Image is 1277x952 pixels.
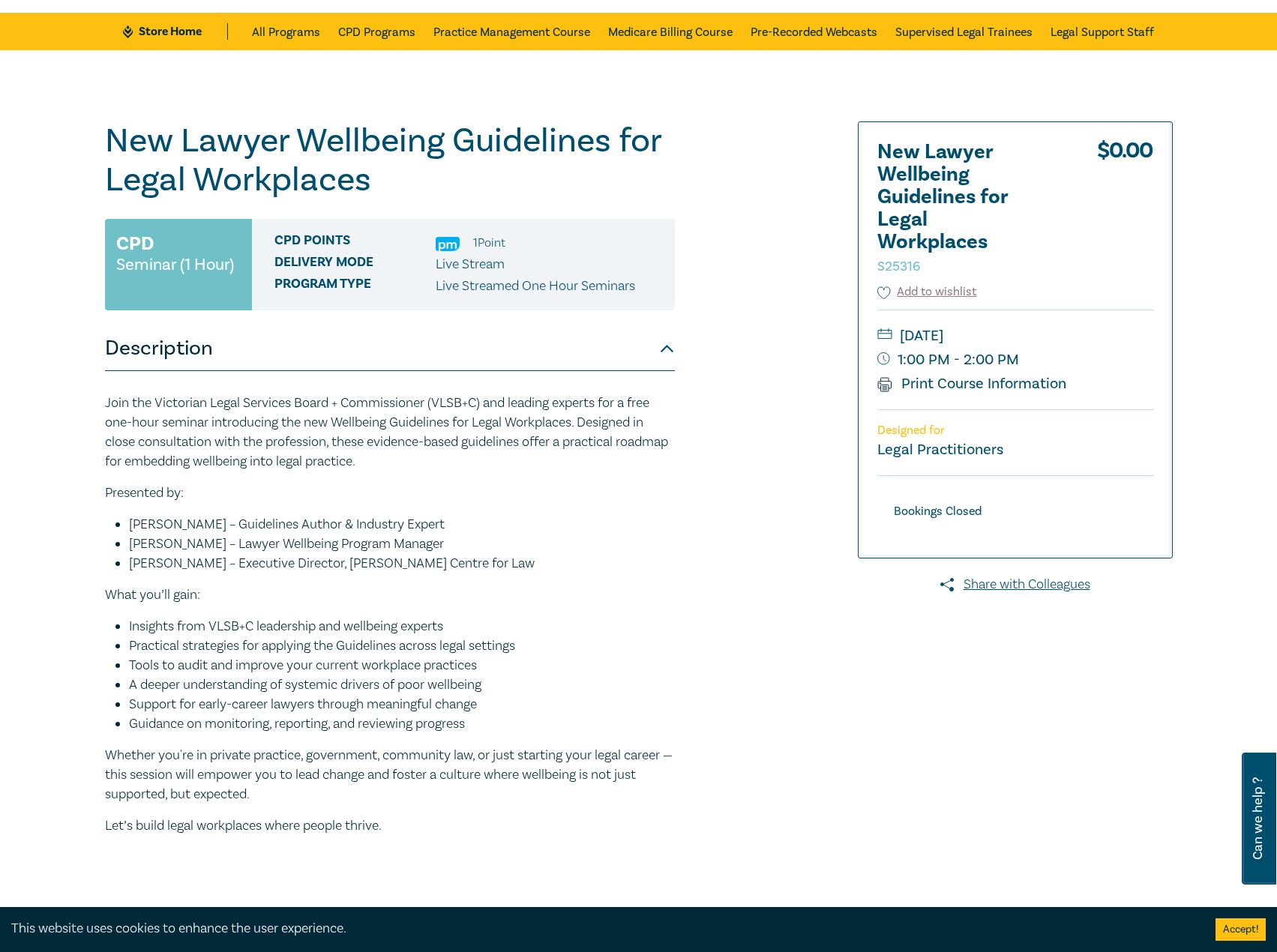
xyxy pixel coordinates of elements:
[252,13,320,50] a: All Programs
[11,919,1193,939] div: This website uses cookies to enhance the user experience.
[1216,918,1266,941] button: Accept cookies
[436,256,505,273] span: Live Stream
[338,13,415,50] a: CPD Programs
[877,348,1153,372] small: 1:00 PM - 2:00 PM
[436,277,635,296] p: Live Streamed One Hour Seminars
[877,324,1153,348] small: [DATE]
[129,515,675,534] li: [PERSON_NAME] – Guidelines Author & Industry Expert
[1051,13,1154,50] a: Legal Support Staff
[1097,141,1153,283] div: $ 0.00
[116,257,234,272] small: Seminar (1 Hour)
[105,483,675,503] p: Presented by:
[877,374,1067,394] a: Print Course Information
[105,816,675,836] p: Let’s build legal workplaces where people thrive.
[105,394,675,472] p: Join the Victorian Legal Services Board + Commissioner (VLSB+C) and leading experts for a free on...
[105,326,675,371] button: Description
[105,121,675,199] h1: New Lawyer Wellbeing Guidelines for Legal Workplaces
[129,695,675,714] li: Support for early-career lawyers through meaningful change
[751,13,877,50] a: Pre-Recorded Webcasts
[608,13,733,50] a: Medicare Billing Course
[877,424,1153,438] p: Designed for
[129,554,675,573] li: [PERSON_NAME] – Executive Director, [PERSON_NAME] Centre for Law
[858,575,1173,594] a: Share with Colleagues
[274,255,436,274] span: Delivery Mode
[129,617,675,636] li: Insights from VLSB+C leadership and wellbeing experts
[129,714,675,734] li: Guidance on monitoring, reporting, and reviewing progress
[116,230,154,257] h3: CPD
[129,656,675,675] li: Tools to audit and improve your current workplace practices
[1251,762,1265,876] span: Can we help ?
[877,440,1003,460] small: Legal Practitioners
[274,277,436,296] span: Program type
[274,233,436,253] span: CPD Points
[473,233,505,253] li: 1 Point
[877,258,920,275] small: S25316
[105,585,675,605] p: What you’ll gain:
[105,746,675,804] p: Whether you're in private practice, government, community law, or just starting your legal career...
[877,283,977,301] button: Add to wishlist
[123,23,227,40] a: Store Home
[877,141,1042,276] h2: New Lawyer Wellbeing Guidelines for Legal Workplaces
[433,13,590,50] a: Practice Management Course
[129,636,675,656] li: Practical strategies for applying the Guidelines across legal settings
[436,237,460,251] img: Practice Management & Business Skills
[877,501,998,522] div: Bookings Closed
[895,13,1033,50] a: Supervised Legal Trainees
[129,534,675,554] li: [PERSON_NAME] – Lawyer Wellbeing Program Manager
[129,675,675,695] li: A deeper understanding of systemic drivers of poor wellbeing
